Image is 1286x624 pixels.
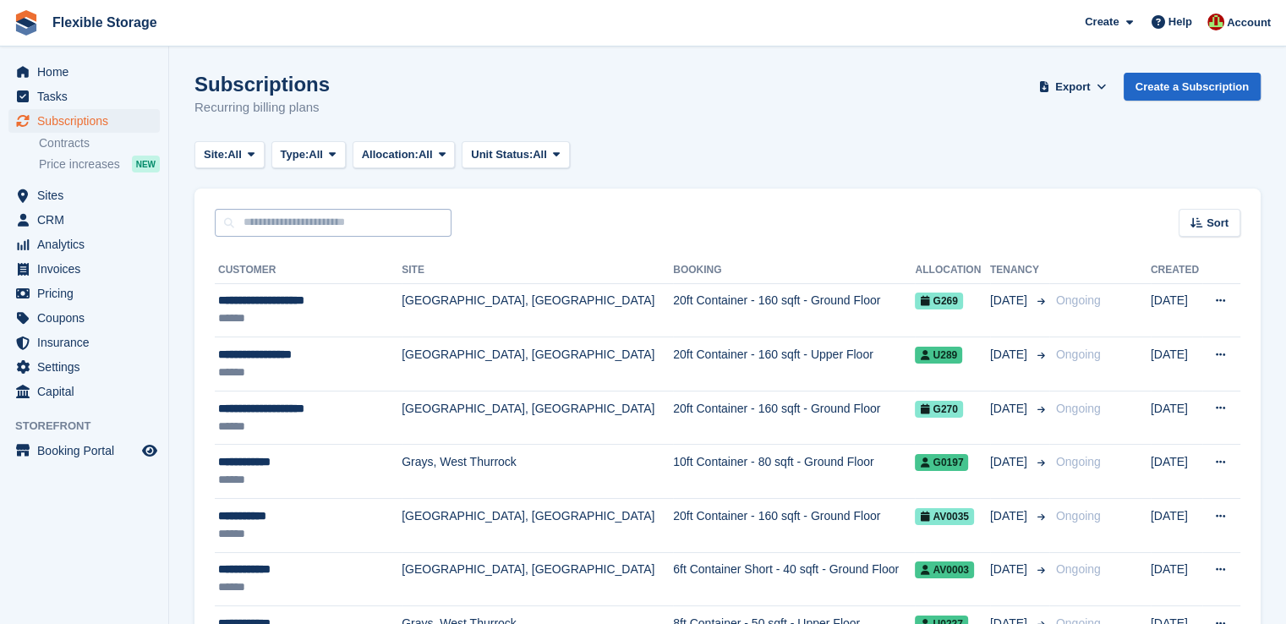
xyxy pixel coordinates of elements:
[8,306,160,330] a: menu
[1151,337,1202,391] td: [DATE]
[37,109,139,133] span: Subscriptions
[1207,215,1229,232] span: Sort
[194,73,330,96] h1: Subscriptions
[533,146,547,163] span: All
[673,552,915,606] td: 6ft Container Short - 40 sqft - Ground Floor
[990,507,1031,525] span: [DATE]
[37,331,139,354] span: Insurance
[402,499,673,553] td: [GEOGRAPHIC_DATA], [GEOGRAPHIC_DATA]
[402,391,673,445] td: [GEOGRAPHIC_DATA], [GEOGRAPHIC_DATA]
[1227,14,1271,31] span: Account
[402,552,673,606] td: [GEOGRAPHIC_DATA], [GEOGRAPHIC_DATA]
[1151,391,1202,445] td: [DATE]
[915,347,962,364] span: U289
[37,355,139,379] span: Settings
[1168,14,1192,30] span: Help
[309,146,323,163] span: All
[39,156,120,172] span: Price increases
[215,257,402,284] th: Customer
[462,141,569,169] button: Unit Status: All
[402,257,673,284] th: Site
[1056,455,1101,468] span: Ongoing
[271,141,346,169] button: Type: All
[1085,14,1119,30] span: Create
[194,141,265,169] button: Site: All
[39,135,160,151] a: Contracts
[471,146,533,163] span: Unit Status:
[673,391,915,445] td: 20ft Container - 160 sqft - Ground Floor
[8,60,160,84] a: menu
[353,141,456,169] button: Allocation: All
[915,401,962,418] span: G270
[673,257,915,284] th: Booking
[8,282,160,305] a: menu
[37,306,139,330] span: Coupons
[227,146,242,163] span: All
[1055,79,1090,96] span: Export
[1124,73,1261,101] a: Create a Subscription
[281,146,309,163] span: Type:
[915,454,968,471] span: G0197
[37,233,139,256] span: Analytics
[8,233,160,256] a: menu
[1056,562,1101,576] span: Ongoing
[402,445,673,499] td: Grays, West Thurrock
[8,439,160,463] a: menu
[132,156,160,172] div: NEW
[1151,499,1202,553] td: [DATE]
[194,98,330,118] p: Recurring billing plans
[1056,509,1101,523] span: Ongoing
[1056,348,1101,361] span: Ongoing
[915,257,989,284] th: Allocation
[673,283,915,337] td: 20ft Container - 160 sqft - Ground Floor
[419,146,433,163] span: All
[402,283,673,337] td: [GEOGRAPHIC_DATA], [GEOGRAPHIC_DATA]
[8,331,160,354] a: menu
[37,282,139,305] span: Pricing
[39,155,160,173] a: Price increases NEW
[990,453,1031,471] span: [DATE]
[915,508,973,525] span: AV0035
[37,208,139,232] span: CRM
[46,8,164,36] a: Flexible Storage
[37,380,139,403] span: Capital
[37,85,139,108] span: Tasks
[1207,14,1224,30] img: David Jones
[915,561,973,578] span: AV0003
[8,208,160,232] a: menu
[1151,283,1202,337] td: [DATE]
[402,337,673,391] td: [GEOGRAPHIC_DATA], [GEOGRAPHIC_DATA]
[673,337,915,391] td: 20ft Container - 160 sqft - Upper Floor
[37,439,139,463] span: Booking Portal
[1151,552,1202,606] td: [DATE]
[362,146,419,163] span: Allocation:
[990,346,1031,364] span: [DATE]
[8,109,160,133] a: menu
[37,183,139,207] span: Sites
[8,257,160,281] a: menu
[1056,402,1101,415] span: Ongoing
[37,257,139,281] span: Invoices
[14,10,39,36] img: stora-icon-8386f47178a22dfd0bd8f6a31ec36ba5ce8667c1dd55bd0f319d3a0aa187defe.svg
[673,499,915,553] td: 20ft Container - 160 sqft - Ground Floor
[990,561,1031,578] span: [DATE]
[204,146,227,163] span: Site:
[37,60,139,84] span: Home
[1036,73,1110,101] button: Export
[140,441,160,461] a: Preview store
[990,400,1031,418] span: [DATE]
[1151,257,1202,284] th: Created
[915,293,962,309] span: G269
[8,355,160,379] a: menu
[990,257,1049,284] th: Tenancy
[990,292,1031,309] span: [DATE]
[15,418,168,435] span: Storefront
[8,183,160,207] a: menu
[673,445,915,499] td: 10ft Container - 80 sqft - Ground Floor
[8,380,160,403] a: menu
[1056,293,1101,307] span: Ongoing
[8,85,160,108] a: menu
[1151,445,1202,499] td: [DATE]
